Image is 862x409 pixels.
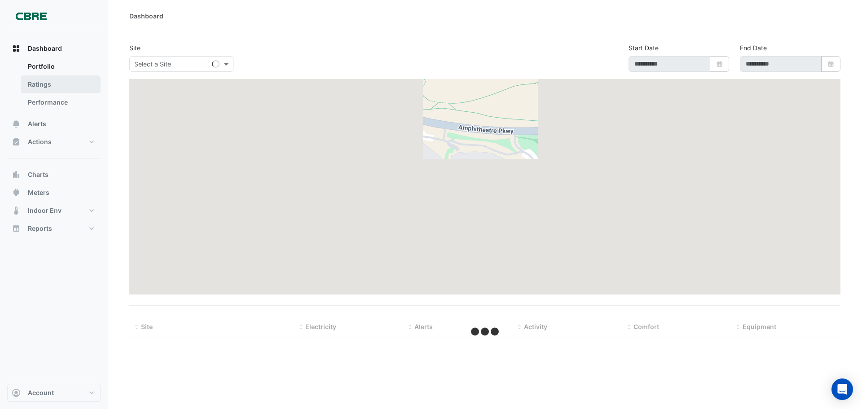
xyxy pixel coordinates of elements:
[7,384,101,402] button: Account
[28,44,62,53] span: Dashboard
[129,43,141,53] label: Site
[28,388,54,397] span: Account
[12,206,21,215] app-icon: Indoor Env
[305,323,336,330] span: Electricity
[7,40,101,57] button: Dashboard
[743,323,776,330] span: Equipment
[12,119,21,128] app-icon: Alerts
[524,323,547,330] span: Activity
[21,75,101,93] a: Ratings
[414,323,433,330] span: Alerts
[7,133,101,151] button: Actions
[12,137,21,146] app-icon: Actions
[7,220,101,237] button: Reports
[633,323,659,330] span: Comfort
[129,11,163,21] div: Dashboard
[12,44,21,53] app-icon: Dashboard
[11,7,51,25] img: Company Logo
[12,170,21,179] app-icon: Charts
[7,184,101,202] button: Meters
[12,188,21,197] app-icon: Meters
[141,323,153,330] span: Site
[740,43,767,53] label: End Date
[12,224,21,233] app-icon: Reports
[831,378,853,400] div: Open Intercom Messenger
[21,57,101,75] a: Portfolio
[629,43,659,53] label: Start Date
[28,137,52,146] span: Actions
[7,115,101,133] button: Alerts
[21,93,101,111] a: Performance
[7,202,101,220] button: Indoor Env
[7,57,101,115] div: Dashboard
[7,166,101,184] button: Charts
[28,119,46,128] span: Alerts
[28,188,49,197] span: Meters
[28,206,62,215] span: Indoor Env
[28,224,52,233] span: Reports
[28,170,48,179] span: Charts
